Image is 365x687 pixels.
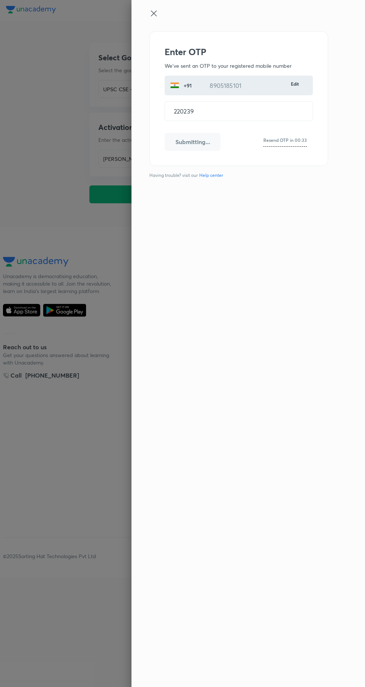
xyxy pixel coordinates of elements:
[165,62,313,70] p: We've sent an OTP to your registered mobile number
[263,137,307,143] h6: Resend OTP in 00:33
[291,80,301,90] a: Edit
[179,82,195,89] p: +91
[165,102,312,121] input: One time password
[149,172,322,179] span: Having trouble? visit our
[198,172,225,179] a: Help center
[165,47,313,57] h2: Enter OTP
[291,80,301,87] h6: Edit
[170,81,179,90] img: India
[165,133,220,151] button: Submitting...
